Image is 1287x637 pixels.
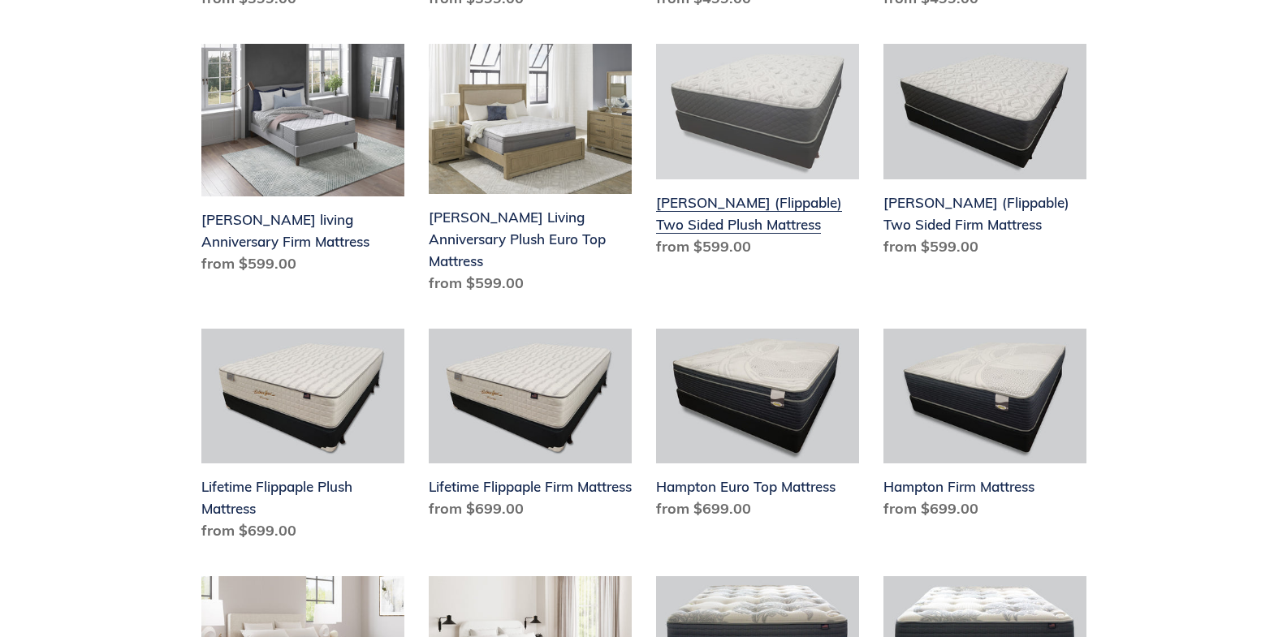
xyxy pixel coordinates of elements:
[429,329,632,527] a: Lifetime Flippaple Firm Mattress
[883,329,1086,527] a: Hampton Firm Mattress
[656,44,859,264] a: Del Ray (Flippable) Two Sided Plush Mattress
[201,329,404,549] a: Lifetime Flippaple Plush Mattress
[201,44,404,281] a: Scott living Anniversary Firm Mattress
[883,44,1086,264] a: Del Ray (Flippable) Two Sided Firm Mattress
[429,44,632,300] a: Scott Living Anniversary Plush Euro Top Mattress
[656,329,859,527] a: Hampton Euro Top Mattress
